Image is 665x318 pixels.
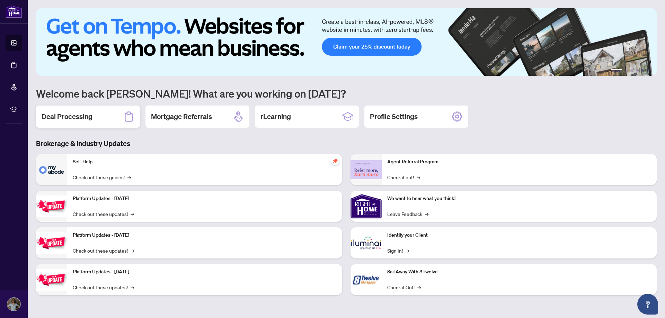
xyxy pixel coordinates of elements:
[351,227,382,258] img: Identify your Client
[6,5,22,18] img: logo
[611,69,622,72] button: 1
[36,139,657,148] h3: Brokerage & Industry Updates
[417,283,421,291] span: →
[151,112,212,121] h2: Mortgage Referrals
[387,268,651,276] p: Sail Away With 8Twelve
[73,268,337,276] p: Platform Updates - [DATE]
[647,69,650,72] button: 6
[73,231,337,239] p: Platform Updates - [DATE]
[73,173,131,181] a: Check out these guides!→
[387,210,428,218] a: Leave Feedback→
[641,69,644,72] button: 5
[370,112,418,121] h2: Profile Settings
[417,173,420,181] span: →
[42,112,92,121] h2: Deal Processing
[625,69,628,72] button: 2
[406,247,409,254] span: →
[73,195,337,202] p: Platform Updates - [DATE]
[636,69,639,72] button: 4
[131,247,134,254] span: →
[73,210,134,218] a: Check out these updates!→
[260,112,291,121] h2: rLearning
[36,8,657,76] img: Slide 0
[630,69,633,72] button: 3
[73,247,134,254] a: Check out these updates!→
[387,231,651,239] p: Identify your Client
[351,191,382,222] img: We want to hear what you think!
[131,210,134,218] span: →
[73,158,337,166] p: Self-Help
[637,294,658,315] button: Open asap
[36,196,67,217] img: Platform Updates - July 21, 2025
[127,173,131,181] span: →
[351,264,382,295] img: Sail Away With 8Twelve
[387,158,651,166] p: Agent Referral Program
[36,269,67,291] img: Platform Updates - June 23, 2025
[387,283,421,291] a: Check it Out!→
[36,232,67,254] img: Platform Updates - July 8, 2025
[331,157,339,165] span: pushpin
[131,283,134,291] span: →
[36,154,67,185] img: Self-Help
[73,283,134,291] a: Check out these updates!→
[387,195,651,202] p: We want to hear what you think!
[351,160,382,179] img: Agent Referral Program
[387,173,420,181] a: Check it out!→
[387,247,409,254] a: Sign In!→
[425,210,428,218] span: →
[36,87,657,100] h1: Welcome back [PERSON_NAME]! What are you working on [DATE]?
[7,298,20,311] img: Profile Icon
